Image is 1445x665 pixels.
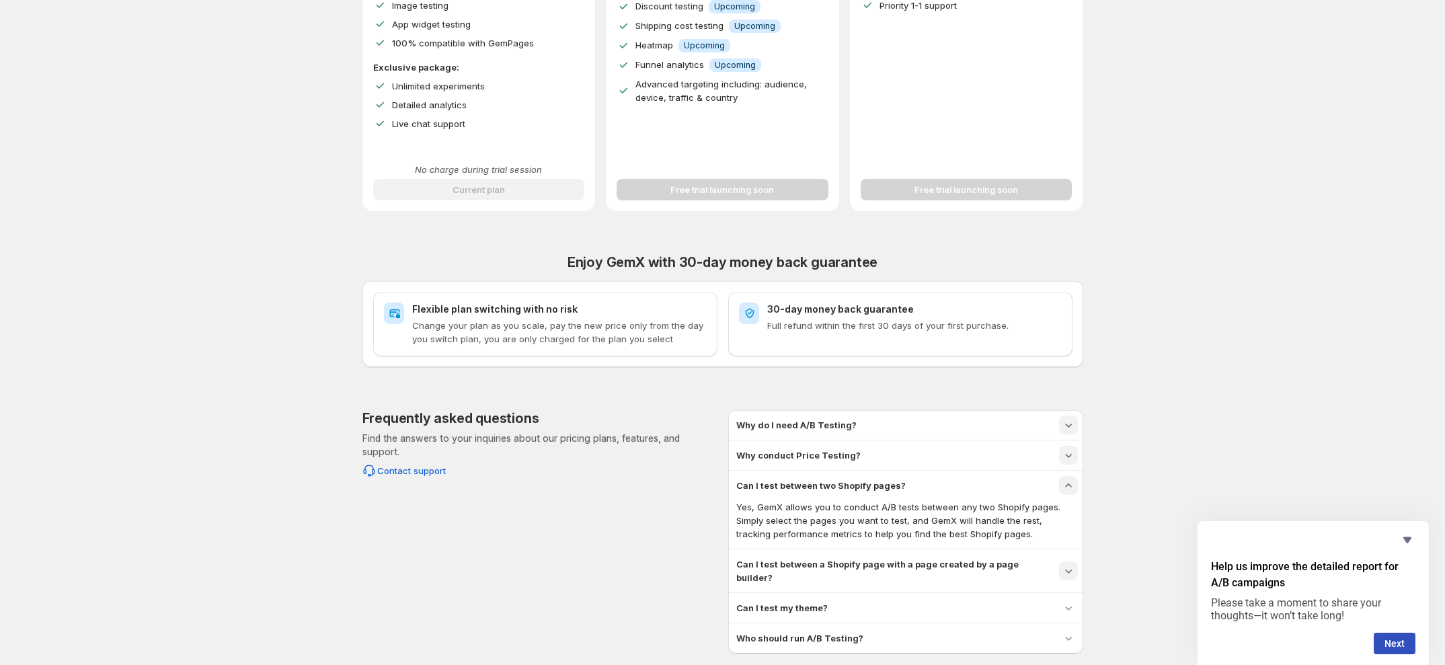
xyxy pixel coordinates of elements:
[635,79,807,103] span: Advanced targeting including: audience, device, traffic & country
[635,59,704,70] span: Funnel analytics
[715,60,756,71] span: Upcoming
[412,319,707,346] p: Change your plan as you scale, pay the new price only from the day you switch plan, you are only ...
[734,21,775,32] span: Upcoming
[1211,559,1415,591] h2: Help us improve the detailed report for A/B campaigns
[362,432,717,459] p: Find the answers to your inquiries about our pricing plans, features, and support.
[767,303,1062,316] h2: 30-day money back guarantee
[635,20,724,31] span: Shipping cost testing
[736,601,828,615] h3: Can I test my theme?
[362,254,1083,270] h2: Enjoy GemX with 30-day money back guarantee
[736,631,863,645] h3: Who should run A/B Testing?
[362,410,539,426] h2: Frequently asked questions
[373,61,585,74] p: Exclusive package:
[684,40,725,51] span: Upcoming
[392,118,465,129] span: Live chat support
[1211,596,1415,622] p: Please take a moment to share your thoughts—it won’t take long!
[736,479,906,492] h3: Can I test between two Shopify pages?
[635,40,673,50] span: Heatmap
[736,500,1062,541] p: Yes, GemX allows you to conduct A/B tests between any two Shopify pages. Simply select the pages ...
[1399,532,1415,548] button: Hide survey
[373,163,585,176] p: No charge during trial session
[1374,633,1415,654] button: Next question
[767,319,1062,332] p: Full refund within the first 30 days of your first purchase.
[714,1,755,12] span: Upcoming
[392,81,485,91] span: Unlimited experiments
[736,418,857,432] h3: Why do I need A/B Testing?
[412,303,707,316] h2: Flexible plan switching with no risk
[377,464,446,477] span: Contact support
[392,19,471,30] span: App widget testing
[736,448,861,462] h3: Why conduct Price Testing?
[392,100,467,110] span: Detailed analytics
[392,38,534,48] span: 100% compatible with GemPages
[635,1,703,11] span: Discount testing
[354,460,454,481] button: Contact support
[1211,532,1415,654] div: Help us improve the detailed report for A/B campaigns
[736,557,1051,584] h3: Can I test between a Shopify page with a page created by a page builder?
